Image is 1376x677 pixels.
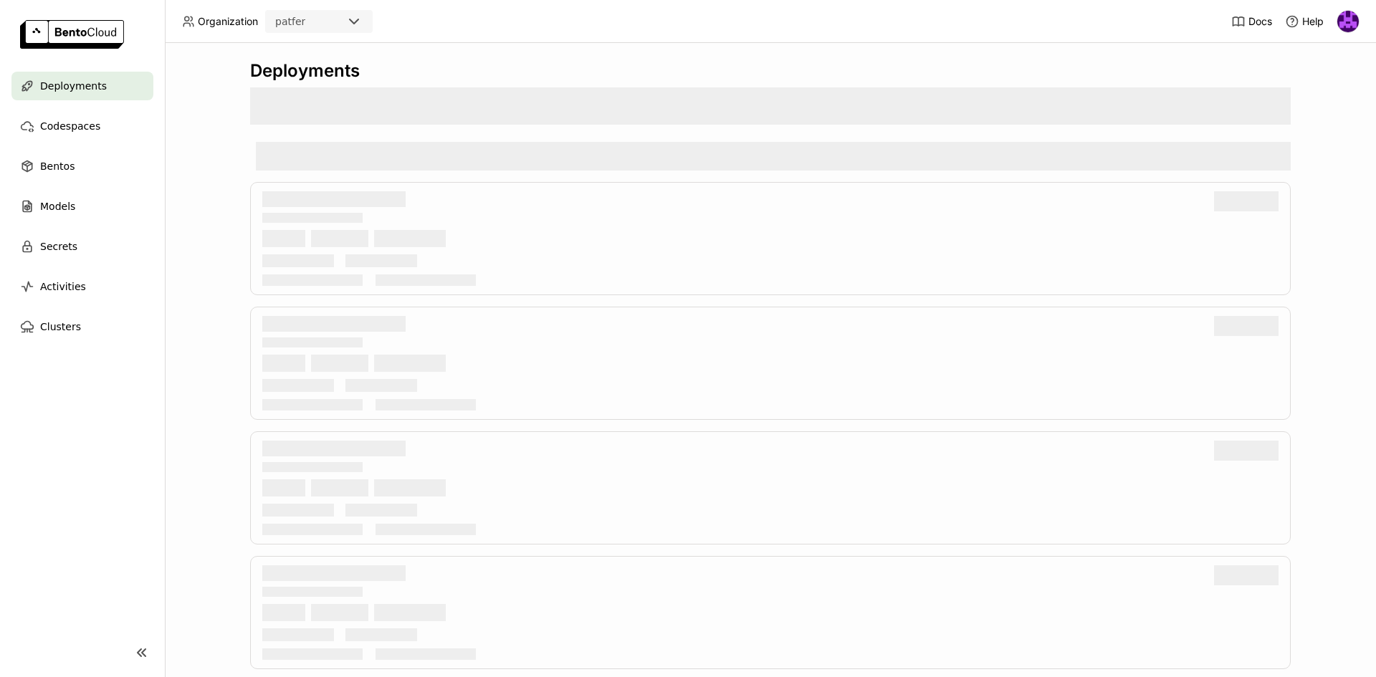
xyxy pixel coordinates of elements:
a: Models [11,192,153,221]
div: patfer [275,14,305,29]
span: Activities [40,278,86,295]
div: Help [1285,14,1324,29]
span: Help [1302,15,1324,28]
span: Clusters [40,318,81,335]
img: logo [20,20,124,49]
a: Codespaces [11,112,153,140]
span: Docs [1248,15,1272,28]
img: Patrick Blanks [1337,11,1359,32]
a: Activities [11,272,153,301]
span: Bentos [40,158,75,175]
a: Docs [1231,14,1272,29]
a: Clusters [11,312,153,341]
a: Deployments [11,72,153,100]
span: Codespaces [40,117,100,135]
a: Bentos [11,152,153,181]
input: Selected patfer. [307,15,308,29]
span: Models [40,198,75,215]
span: Secrets [40,238,77,255]
a: Secrets [11,232,153,261]
div: Deployments [250,60,1291,82]
span: Deployments [40,77,107,95]
span: Organization [198,15,258,28]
